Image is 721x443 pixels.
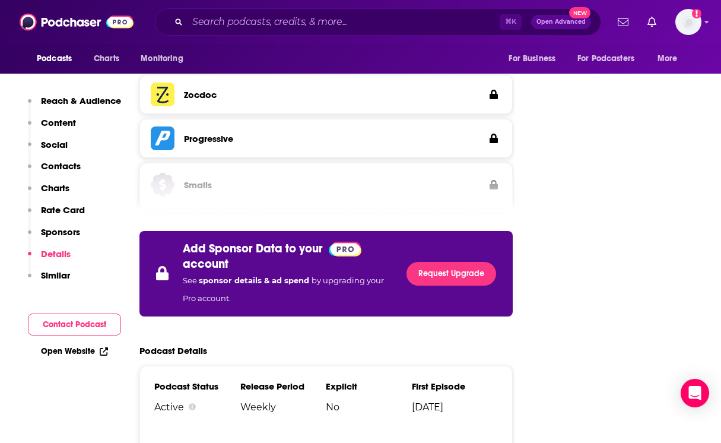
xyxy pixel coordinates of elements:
[329,242,361,257] img: Podchaser Pro
[569,7,590,18] span: New
[28,95,121,117] button: Reach & Audience
[94,50,119,67] span: Charts
[183,241,323,256] p: Add Sponsor Data to your
[183,257,228,271] p: account
[577,50,634,67] span: For Podcasters
[41,139,68,150] p: Social
[199,276,312,285] span: sponsor details & ad spend
[20,11,134,33] img: Podchaser - Follow, Share and Rate Podcasts
[28,314,121,336] button: Contact Podcast
[500,48,570,70] button: open menu
[41,204,85,216] p: Rate Card
[86,48,126,70] a: Charts
[28,204,85,226] button: Rate Card
[406,262,496,286] a: Request Upgrade
[41,160,81,172] p: Contacts
[28,270,70,292] button: Similar
[41,117,76,128] p: Content
[184,89,217,100] h3: Zocdoc
[28,248,71,270] button: Details
[658,50,678,67] span: More
[675,9,701,35] img: User Profile
[37,50,72,67] span: Podcasts
[188,12,500,31] input: Search podcasts, credits, & more...
[41,226,80,238] p: Sponsors
[326,401,412,413] span: No
[151,83,174,106] img: Zocdoc logo
[681,379,709,407] div: Open Intercom Messenger
[183,271,392,307] p: See by upgrading your Pro account.
[141,50,183,67] span: Monitoring
[412,381,498,392] h3: First Episode
[155,8,601,36] div: Search podcasts, credits, & more...
[326,381,412,392] h3: Explicit
[675,9,701,35] span: Logged in as autumncomm
[570,48,652,70] button: open menu
[28,182,69,204] button: Charts
[28,48,87,70] button: open menu
[139,345,207,356] h2: Podcast Details
[154,401,240,413] div: Active
[28,139,68,161] button: Social
[41,270,70,281] p: Similar
[41,346,108,356] a: Open Website
[500,14,522,30] span: ⌘ K
[329,241,361,256] a: Pro website
[132,48,198,70] button: open menu
[675,9,701,35] button: Show profile menu
[184,133,233,144] h3: Progressive
[151,126,174,150] img: Progressive logo
[28,160,81,182] button: Contacts
[28,226,80,248] button: Sponsors
[154,381,240,392] h3: Podcast Status
[643,12,661,32] a: Show notifications dropdown
[41,182,69,194] p: Charts
[412,401,498,413] span: [DATE]
[613,12,633,32] a: Show notifications dropdown
[240,381,326,392] h3: Release Period
[692,9,701,18] svg: Add a profile image
[531,15,591,29] button: Open AdvancedNew
[41,248,71,260] p: Details
[509,50,555,67] span: For Business
[28,117,76,139] button: Content
[649,48,693,70] button: open menu
[240,401,326,413] span: Weekly
[536,19,586,25] span: Open Advanced
[41,95,121,106] p: Reach & Audience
